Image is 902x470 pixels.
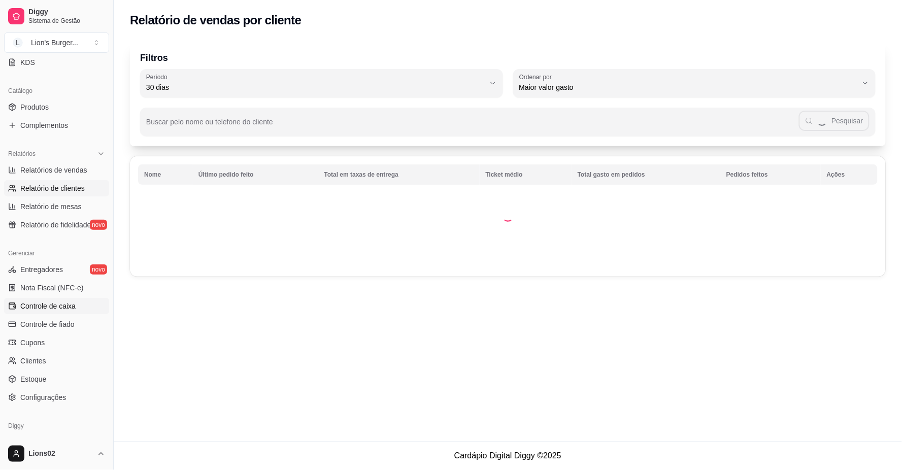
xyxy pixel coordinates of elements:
a: KDS [4,54,109,71]
div: Gerenciar [4,245,109,261]
span: Complementos [20,120,68,130]
button: Lions02 [4,442,109,466]
a: Estoque [4,371,109,387]
span: Relatório de mesas [20,202,82,212]
span: Entregadores [20,264,63,275]
div: Loading [503,212,513,222]
a: Relatório de fidelidadenovo [4,217,109,233]
label: Ordenar por [519,73,555,81]
a: Relatórios de vendas [4,162,109,178]
span: Clientes [20,356,46,366]
a: DiggySistema de Gestão [4,4,109,28]
span: Relatório de clientes [20,183,85,193]
a: Relatório de mesas [4,198,109,215]
span: Estoque [20,374,46,384]
a: Entregadoresnovo [4,261,109,278]
button: Período30 dias [140,69,503,97]
button: Ordenar porMaior valor gasto [513,69,876,97]
span: 30 dias [146,82,485,92]
a: Nota Fiscal (NFC-e) [4,280,109,296]
span: Lions02 [28,449,93,458]
span: Relatórios de vendas [20,165,87,175]
div: Diggy [4,418,109,434]
a: Controle de caixa [4,298,109,314]
span: Maior valor gasto [519,82,858,92]
a: Complementos [4,117,109,133]
div: Catálogo [4,83,109,99]
span: Cupons [20,338,45,348]
p: Filtros [140,51,876,65]
a: Produtos [4,99,109,115]
span: Sistema de Gestão [28,17,105,25]
button: Select a team [4,32,109,53]
span: Relatório de fidelidade [20,220,91,230]
label: Período [146,73,171,81]
a: Configurações [4,389,109,406]
span: L [13,38,23,48]
span: Diggy [28,8,105,17]
span: Planos [20,437,42,447]
span: Controle de caixa [20,301,76,311]
a: Cupons [4,334,109,351]
h2: Relatório de vendas por cliente [130,12,302,28]
span: Configurações [20,392,66,402]
span: Produtos [20,102,49,112]
a: Planos [4,434,109,450]
input: Buscar pelo nome ou telefone do cliente [146,121,799,131]
span: Nota Fiscal (NFC-e) [20,283,83,293]
a: Clientes [4,353,109,369]
footer: Cardápio Digital Diggy © 2025 [114,441,902,470]
div: Lion's Burger ... [31,38,78,48]
span: KDS [20,57,35,68]
span: Controle de fiado [20,319,75,329]
span: Relatórios [8,150,36,158]
a: Controle de fiado [4,316,109,332]
a: Relatório de clientes [4,180,109,196]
